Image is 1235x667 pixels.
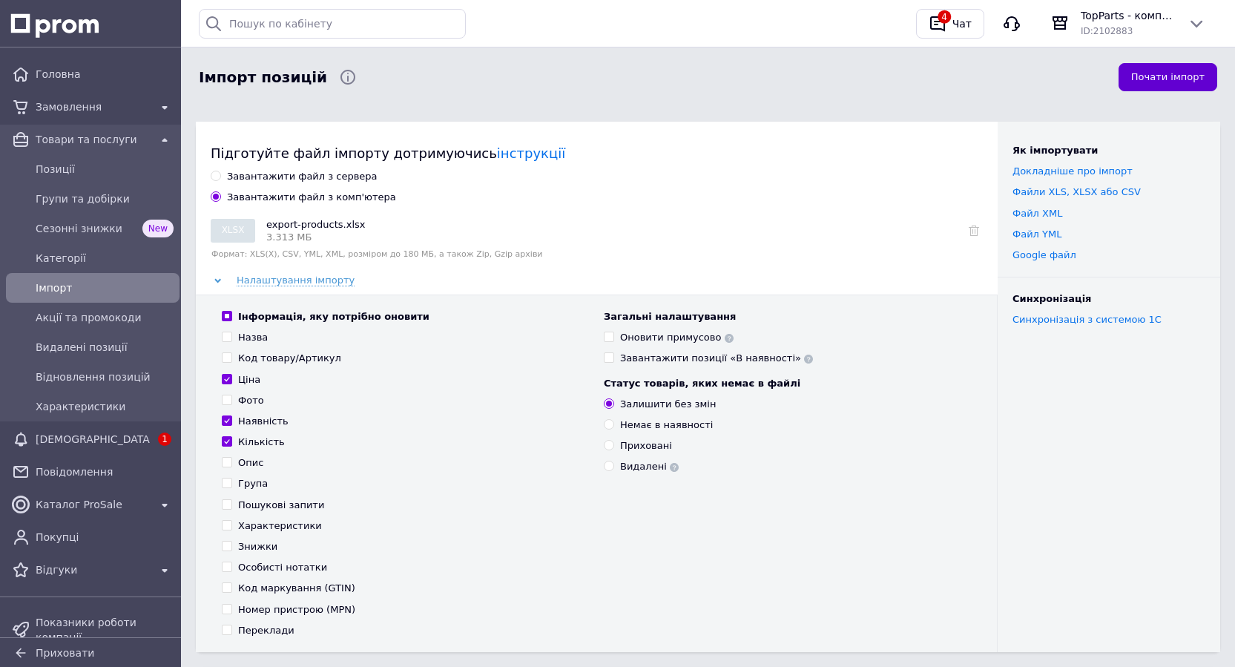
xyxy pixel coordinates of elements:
span: TopParts - комплектуючі до ноутбуків [1081,8,1176,23]
div: Загальні налаштування [604,310,971,323]
a: Google файл [1012,249,1076,260]
span: XLSX [222,224,245,237]
button: 4Чат [916,9,984,39]
span: Імпорт позицій [199,67,327,88]
div: Завантажити файл з сервера [227,170,378,183]
span: Налаштування імпорту [237,275,355,286]
div: Видалені [620,460,679,473]
span: Позиції [36,162,174,177]
a: Файл YML [1012,229,1061,240]
div: Номер пристрою (MPN) [238,603,355,617]
div: Завантажити файл з комп'ютера [227,191,396,204]
div: Інформація, яку потрібно оновити [238,310,429,323]
div: Код маркування (GTIN) [238,582,355,595]
span: Повідомлення [36,464,174,479]
a: Синхронізація з системою 1С [1012,314,1162,325]
div: Підготуйте файл імпорту дотримуючись [211,144,983,162]
span: 1 [158,433,171,446]
span: Видалені позиції [36,340,174,355]
input: Пошук по кабінету [199,9,466,39]
div: Синхронізація [1012,292,1205,306]
span: Показники роботи компанії [36,615,174,645]
div: Код товару/Артикул [238,352,341,365]
a: Файл XML [1012,208,1062,219]
a: Докладніше про імпорт [1012,165,1133,177]
div: Пошукові запити [238,499,324,512]
button: Почати імпорт [1119,63,1217,92]
span: Замовлення [36,99,150,114]
span: Категорії [36,251,174,266]
span: New [142,220,174,237]
div: Немає в наявності [620,418,713,432]
div: Особисті нотатки [238,561,327,574]
a: інструкції [497,145,565,161]
span: Приховати [36,647,94,659]
span: [DEMOGRAPHIC_DATA] [36,432,150,447]
div: Опис [238,456,263,470]
div: Чат [949,13,975,35]
div: Група [238,477,268,490]
span: Відгуки [36,562,150,577]
span: Головна [36,67,174,82]
label: Формат: XLS(X), CSV, YML, XML, розміром до 180 МБ, а також Zip, Gzip архіви [211,249,983,259]
span: Характеристики [36,399,174,414]
div: Як імпортувати [1012,144,1205,157]
div: Завантажити позиції «В наявності» [620,352,813,365]
span: 3.313 МБ [266,231,961,243]
div: Наявність [238,415,289,428]
span: Відновлення позицій [36,369,174,384]
div: Характеристики [238,519,322,533]
span: Сезонні знижки [36,221,136,236]
div: Статус товарів, яких немає в файлі [604,377,971,390]
div: Оновити примусово [620,331,734,344]
div: Знижки [238,540,277,553]
span: Групи та добірки [36,191,174,206]
div: Фото [238,394,264,407]
a: Файли ХLS, XLSX або CSV [1012,186,1141,197]
span: Каталог ProSale [36,497,150,512]
span: Покупці [36,530,174,545]
span: Акції та промокоди [36,310,174,325]
span: Товари та послуги [36,132,150,147]
div: Переклади [238,624,294,637]
div: Кількість [238,436,285,449]
div: Приховані [620,439,672,453]
div: Залишити без змін [620,398,716,411]
span: Імпорт [36,280,174,295]
div: export-products.xlsx [255,216,961,246]
div: Назва [238,331,268,344]
span: ID: 2102883 [1081,26,1133,36]
div: Ціна [238,373,260,387]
